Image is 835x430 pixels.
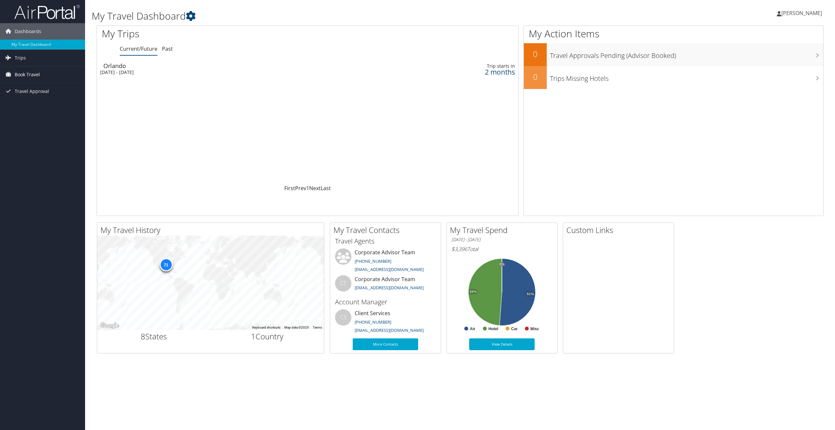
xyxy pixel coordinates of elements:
[355,319,391,325] a: [PHONE_NUMBER]
[470,327,475,331] text: Air
[527,292,534,296] tspan: 51%
[332,248,439,275] li: Corporate Advisor Team
[353,338,418,350] a: More Contacts
[102,27,338,41] h1: My Trips
[99,321,120,330] a: Open this area in Google Maps (opens a new window)
[405,69,515,75] div: 2 months
[14,4,80,20] img: airportal-logo.png
[333,224,441,236] h2: My Travel Contacts
[321,185,331,192] a: Last
[251,331,256,342] span: 1
[159,258,172,271] div: 71
[452,245,467,253] span: $3,396
[355,327,424,333] a: [EMAIL_ADDRESS][DOMAIN_NAME]
[15,83,49,99] span: Travel Approval
[355,285,424,291] a: [EMAIL_ADDRESS][DOMAIN_NAME]
[566,224,674,236] h2: Custom Links
[92,9,583,23] h1: My Travel Dashboard
[499,262,505,266] tspan: 0%
[355,266,424,272] a: [EMAIL_ADDRESS][DOMAIN_NAME]
[15,50,26,66] span: Trips
[781,9,822,17] span: [PERSON_NAME]
[524,66,823,89] a: 0Trips Missing Hotels
[524,71,547,82] h2: 0
[469,338,535,350] a: View Details
[530,327,539,331] text: Misc
[295,185,306,192] a: Prev
[452,245,552,253] h6: Total
[100,69,343,75] div: [DATE] - [DATE]
[141,331,145,342] span: 8
[162,45,173,52] a: Past
[216,331,319,342] h2: Country
[15,66,40,83] span: Book Travel
[452,237,552,243] h6: [DATE] - [DATE]
[102,331,206,342] h2: States
[306,185,309,192] a: 1
[405,63,515,69] div: Trip starts in
[335,297,436,307] h3: Account Manager
[550,48,823,60] h3: Travel Approvals Pending (Advisor Booked)
[335,237,436,246] h3: Travel Agents
[355,258,391,264] a: [PHONE_NUMBER]
[120,45,157,52] a: Current/Future
[332,275,439,296] li: Corporate Advisor Team
[470,290,477,294] tspan: 49%
[524,27,823,41] h1: My Action Items
[100,224,324,236] h2: My Travel History
[103,63,346,69] div: Orlando
[489,327,498,331] text: Hotel
[332,309,439,336] li: Client Services
[313,326,322,329] a: Terms (opens in new tab)
[450,224,557,236] h2: My Travel Spend
[550,71,823,83] h3: Trips Missing Hotels
[252,325,280,330] button: Keyboard shortcuts
[284,326,309,329] span: Map data ©2025
[335,275,351,292] div: CT
[511,327,518,331] text: Car
[335,309,351,326] div: CS
[99,321,120,330] img: Google
[524,48,547,60] h2: 0
[309,185,321,192] a: Next
[284,185,295,192] a: First
[15,23,41,40] span: Dashboards
[777,3,828,23] a: [PERSON_NAME]
[524,43,823,66] a: 0Travel Approvals Pending (Advisor Booked)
